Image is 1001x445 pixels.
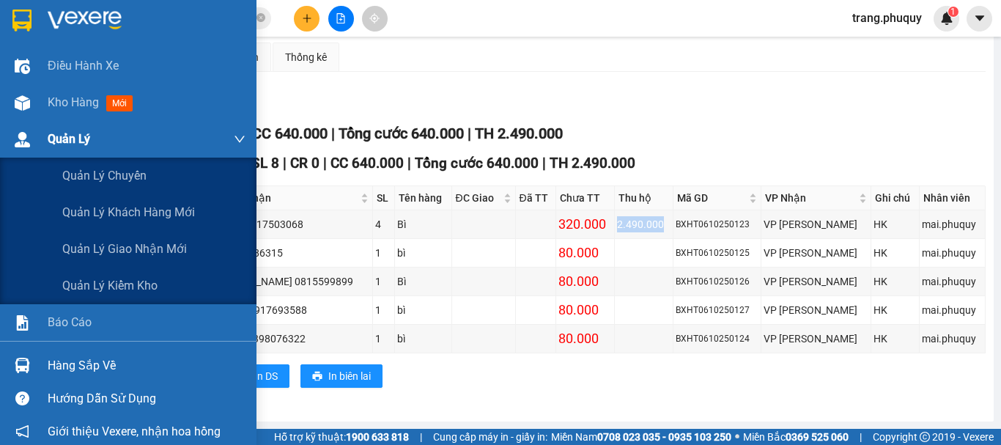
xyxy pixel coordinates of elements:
img: icon-new-feature [940,12,953,25]
img: solution-icon [15,315,30,331]
div: HK [873,216,917,232]
span: copyright [920,432,930,442]
td: VP Ngọc Hồi [761,268,871,296]
div: c Nhàn 0917693588 [214,302,369,318]
span: | [420,429,422,445]
div: bì [397,331,449,347]
div: Bì [397,273,449,290]
span: | [860,429,862,445]
div: 80.000 [558,328,612,349]
span: In biên lai [328,368,371,384]
span: | [323,155,327,172]
span: file-add [336,13,346,23]
th: Nhân viên [920,186,986,210]
button: aim [362,6,388,32]
span: Tổng cước 640.000 [415,155,539,172]
span: Miền Nam [551,429,731,445]
th: Chưa TT [556,186,615,210]
img: warehouse-icon [15,358,30,373]
span: Quản lý kiểm kho [62,276,158,295]
span: CC 640.000 [330,155,404,172]
span: down [234,133,245,145]
span: Quản lý chuyến [62,166,147,185]
div: 1 [375,331,392,347]
div: HK [873,331,917,347]
span: notification [15,424,29,438]
td: BXHT0610250125 [673,239,761,268]
strong: 0708 023 035 - 0935 103 250 [597,431,731,443]
span: Quản Lý [48,130,90,148]
span: aim [369,13,380,23]
div: bì [397,245,449,261]
div: BXHT0610250125 [676,246,758,260]
span: | [331,125,335,142]
span: Hỗ trợ kỹ thuật: [274,429,409,445]
span: mới [106,95,133,111]
img: warehouse-icon [15,95,30,111]
span: Người nhận [215,190,357,206]
div: [PERSON_NAME] 0815599899 [214,273,369,290]
div: VP [PERSON_NAME] [764,216,868,232]
div: VP [PERSON_NAME] [764,245,868,261]
td: VP Ngọc Hồi [761,296,871,325]
span: ĐC Giao [456,190,500,206]
span: question-circle [15,391,29,405]
div: c hạnh 0398076322 [214,331,369,347]
span: Miền Bắc [743,429,849,445]
div: BXHT0610250123 [676,218,758,232]
div: HK [873,273,917,290]
span: VP Nhận [765,190,856,206]
div: Hướng dẫn sử dụng [48,388,245,410]
span: 1 [950,7,956,17]
span: Cung cấp máy in - giấy in: [433,429,547,445]
span: | [407,155,411,172]
td: VP Ngọc Hồi [761,210,871,239]
button: caret-down [967,6,992,32]
div: Bì [397,216,449,232]
div: a Bình 0817503068 [214,216,369,232]
div: mai.phuquy [922,216,983,232]
div: bì 0978286315 [214,245,369,261]
div: HK [873,245,917,261]
div: 1 [375,273,392,290]
div: HK [873,302,917,318]
div: 320.000 [558,214,612,235]
sup: 1 [948,7,958,17]
td: BXHT0610250124 [673,325,761,353]
button: printerIn biên lai [300,364,383,388]
div: Thống kê [285,49,327,65]
div: 80.000 [558,271,612,292]
span: Kho hàng [48,95,99,109]
button: printerIn DS [226,364,289,388]
span: Quản lý giao nhận mới [62,240,187,258]
div: BXHT0610250124 [676,332,758,346]
div: 2.490.000 [617,216,670,232]
div: mai.phuquy [922,302,983,318]
div: 80.000 [558,300,612,320]
span: CC 640.000 [252,125,328,142]
th: Tên hàng [395,186,452,210]
th: Thu hộ [615,186,673,210]
div: Hàng sắp về [48,355,245,377]
span: Giới thiệu Vexere, nhận hoa hồng [48,422,221,441]
strong: 1900 633 818 [346,431,409,443]
span: Báo cáo [48,313,92,331]
div: BXHT0610250127 [676,304,758,317]
div: 80.000 [558,243,612,263]
td: BXHT0610250123 [673,210,761,239]
span: trang.phuquy [841,9,934,27]
span: Mã GD [677,190,746,206]
span: TH 2.490.000 [475,125,563,142]
th: Ghi chú [871,186,920,210]
span: | [542,155,546,172]
span: In DS [254,368,278,384]
span: caret-down [973,12,986,25]
div: VP [PERSON_NAME] [764,273,868,290]
span: SL 8 [251,155,279,172]
th: Đã TT [516,186,557,210]
div: mai.phuquy [922,245,983,261]
div: 4 [375,216,392,232]
img: warehouse-icon [15,132,30,147]
span: printer [312,371,322,383]
div: bì [397,302,449,318]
